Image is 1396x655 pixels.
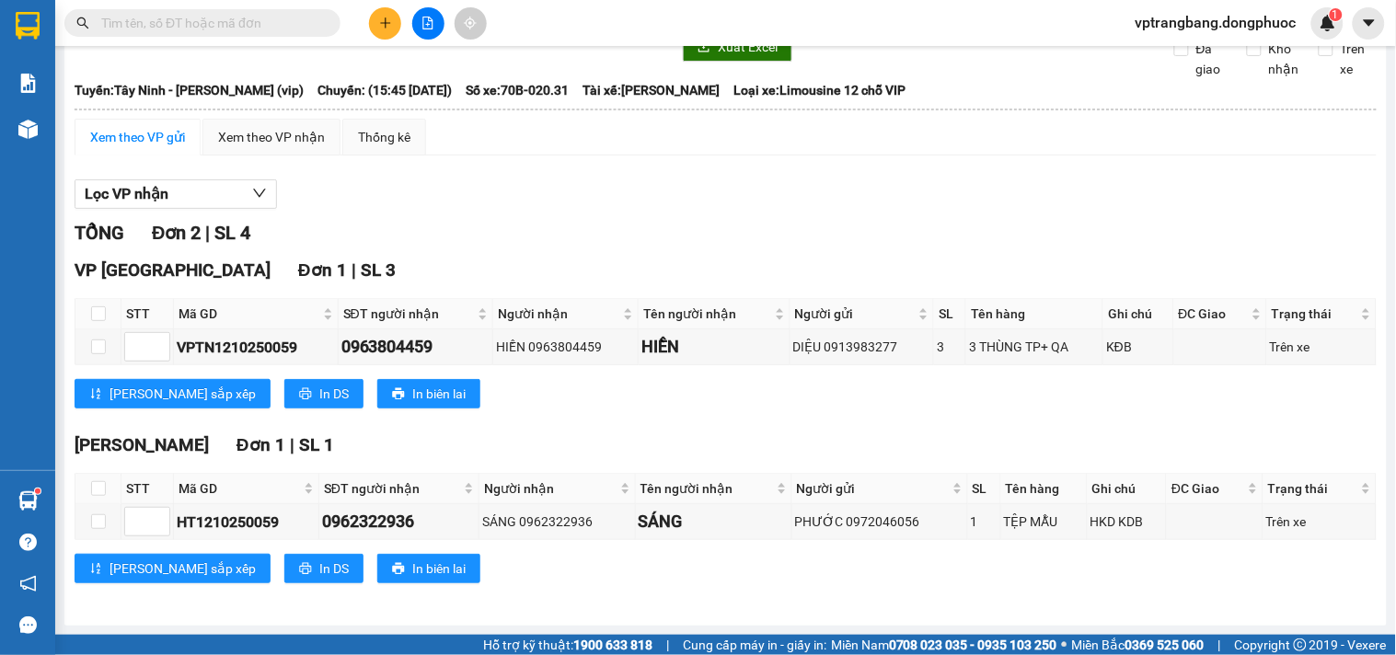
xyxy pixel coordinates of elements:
[110,384,256,404] span: [PERSON_NAME] sắp xếp
[934,299,966,329] th: SL
[1361,15,1378,31] span: caret-down
[639,329,790,365] td: HIỀN
[1218,635,1221,655] span: |
[1001,474,1088,504] th: Tên hàng
[392,562,405,577] span: printer
[75,179,277,209] button: Lọc VP nhận
[683,32,792,62] button: downloadXuất Excel
[317,80,452,100] span: Chuyến: (15:45 [DATE])
[1072,635,1205,655] span: Miền Bắc
[319,384,349,404] span: In DS
[666,635,669,655] span: |
[795,304,916,324] span: Người gửi
[252,186,267,201] span: down
[75,379,271,408] button: sort-ascending[PERSON_NAME] sắp xếp
[412,7,444,40] button: file-add
[1106,337,1170,357] div: KĐB
[1294,638,1307,651] span: copyright
[1266,511,1373,532] div: Trên xe
[573,638,652,652] strong: 1900 633 818
[639,509,789,534] div: SÁNG
[339,329,494,365] td: 0963804459
[466,80,569,100] span: Số xe: 70B-020.31
[1090,511,1164,532] div: HKD KDB
[793,337,931,357] div: DIỆU 0913983277
[343,304,475,324] span: SĐT người nhận
[1179,304,1248,324] span: ĐC Giao
[358,127,410,147] div: Thống kê
[18,74,38,93] img: solution-icon
[85,182,168,205] span: Lọc VP nhận
[421,17,434,29] span: file-add
[205,222,210,244] span: |
[174,504,319,540] td: HT1210250059
[361,259,396,281] span: SL 3
[299,387,312,402] span: printer
[1268,478,1357,499] span: Trạng thái
[1103,299,1173,329] th: Ghi chú
[89,562,102,577] span: sort-ascending
[1270,337,1373,357] div: Trên xe
[1088,474,1168,504] th: Ghi chú
[290,434,294,455] span: |
[75,554,271,583] button: sort-ascending[PERSON_NAME] sắp xếp
[324,478,460,499] span: SĐT người nhận
[35,488,40,494] sup: 1
[179,478,300,499] span: Mã GD
[75,222,124,244] span: TỔNG
[299,434,334,455] span: SL 1
[889,638,1057,652] strong: 0708 023 035 - 0935 103 250
[1189,39,1233,79] span: Đã giao
[19,534,37,551] span: question-circle
[152,222,201,244] span: Đơn 2
[1353,7,1385,40] button: caret-down
[89,387,102,402] span: sort-ascending
[18,120,38,139] img: warehouse-icon
[464,17,477,29] span: aim
[937,337,963,357] div: 3
[1004,511,1084,532] div: TỆP MẪU
[640,478,773,499] span: Tên người nhận
[1272,304,1357,324] span: Trạng thái
[1062,641,1067,649] span: ⚪️
[795,511,964,532] div: PHƯỚC 0972046056
[284,379,363,408] button: printerIn DS
[177,336,335,359] div: VPTN1210250059
[1171,478,1243,499] span: ĐC Giao
[121,299,174,329] th: STT
[412,558,466,579] span: In biên lai
[179,304,319,324] span: Mã GD
[498,304,619,324] span: Người nhận
[377,554,480,583] button: printerIn biên lai
[377,379,480,408] button: printerIn biên lai
[455,7,487,40] button: aim
[214,222,250,244] span: SL 4
[341,334,490,360] div: 0963804459
[322,509,476,534] div: 0962322936
[76,17,89,29] span: search
[484,478,617,499] span: Người nhận
[636,504,792,540] td: SÁNG
[482,511,632,532] div: SÁNG 0962322936
[177,511,316,534] div: HT1210250059
[352,259,356,281] span: |
[75,83,304,98] b: Tuyến: Tây Ninh - [PERSON_NAME] (vip)
[831,635,1057,655] span: Miền Nam
[369,7,401,40] button: plus
[483,635,652,655] span: Hỗ trợ kỹ thuật:
[583,80,720,100] span: Tài xế: [PERSON_NAME]
[90,127,185,147] div: Xem theo VP gửi
[16,12,40,40] img: logo-vxr
[101,13,318,33] input: Tìm tên, số ĐT hoặc mã đơn
[969,337,1100,357] div: 3 THÙNG TP+ QA
[1333,8,1339,21] span: 1
[299,562,312,577] span: printer
[319,504,479,540] td: 0962322936
[968,474,1001,504] th: SL
[698,40,710,55] span: download
[19,575,37,592] span: notification
[379,17,392,29] span: plus
[392,387,405,402] span: printer
[718,37,778,57] span: Xuất Excel
[496,337,635,357] div: HIỀN 0963804459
